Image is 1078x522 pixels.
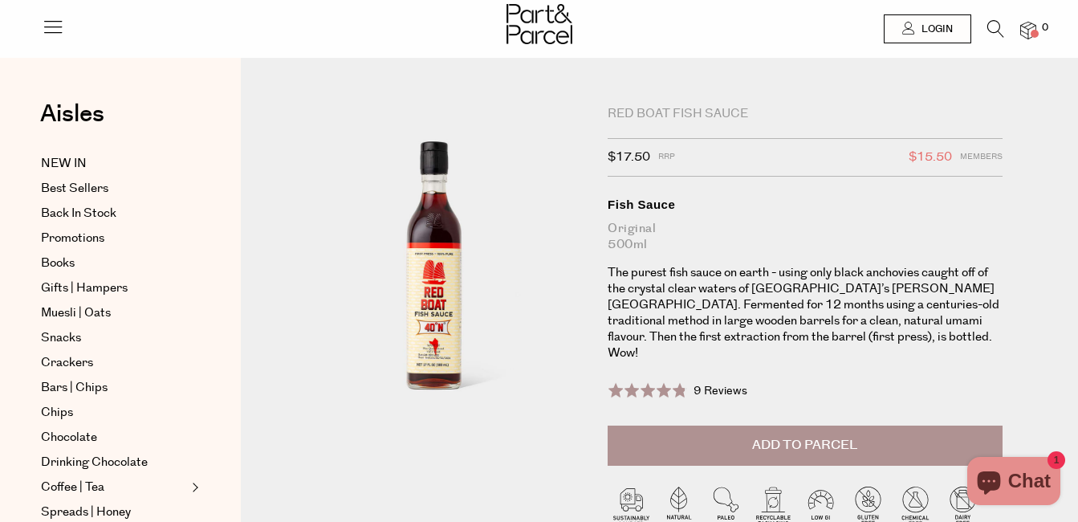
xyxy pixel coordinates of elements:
[289,106,584,454] img: Fish Sauce
[608,106,1003,122] div: Red Boat Fish Sauce
[41,154,87,173] span: NEW IN
[1020,22,1036,39] a: 0
[41,279,128,298] span: Gifts | Hampers
[41,503,131,522] span: Spreads | Honey
[41,304,187,323] a: Muesli | Oats
[960,147,1003,168] span: Members
[41,403,73,422] span: Chips
[41,279,187,298] a: Gifts | Hampers
[506,4,572,44] img: Part&Parcel
[41,353,187,373] a: Crackers
[41,428,187,447] a: Chocolate
[41,453,148,472] span: Drinking Chocolate
[41,478,187,497] a: Coffee | Tea
[41,503,187,522] a: Spreads | Honey
[608,426,1003,466] button: Add to Parcel
[41,353,93,373] span: Crackers
[608,197,1003,213] div: Fish Sauce
[41,378,187,398] a: Bars | Chips
[41,154,187,173] a: NEW IN
[41,229,187,248] a: Promotions
[694,383,747,399] span: 9 Reviews
[41,204,116,223] span: Back In Stock
[608,221,1003,253] div: Original 500ml
[41,478,104,497] span: Coffee | Tea
[41,254,187,273] a: Books
[608,147,650,168] span: $17.50
[41,378,108,398] span: Bars | Chips
[917,22,953,36] span: Login
[41,428,97,447] span: Chocolate
[41,328,81,348] span: Snacks
[608,265,1003,361] p: The purest fish sauce on earth - using only black anchovies caught off of the crystal clear water...
[658,147,675,168] span: RRP
[40,102,104,142] a: Aisles
[40,96,104,132] span: Aisles
[41,204,187,223] a: Back In Stock
[909,147,952,168] span: $15.50
[752,436,857,455] span: Add to Parcel
[41,328,187,348] a: Snacks
[41,453,187,472] a: Drinking Chocolate
[41,254,75,273] span: Books
[41,403,187,422] a: Chips
[884,14,971,43] a: Login
[188,478,199,497] button: Expand/Collapse Coffee | Tea
[41,179,187,198] a: Best Sellers
[962,457,1065,509] inbox-online-store-chat: Shopify online store chat
[41,304,111,323] span: Muesli | Oats
[41,229,104,248] span: Promotions
[1038,21,1052,35] span: 0
[41,179,108,198] span: Best Sellers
